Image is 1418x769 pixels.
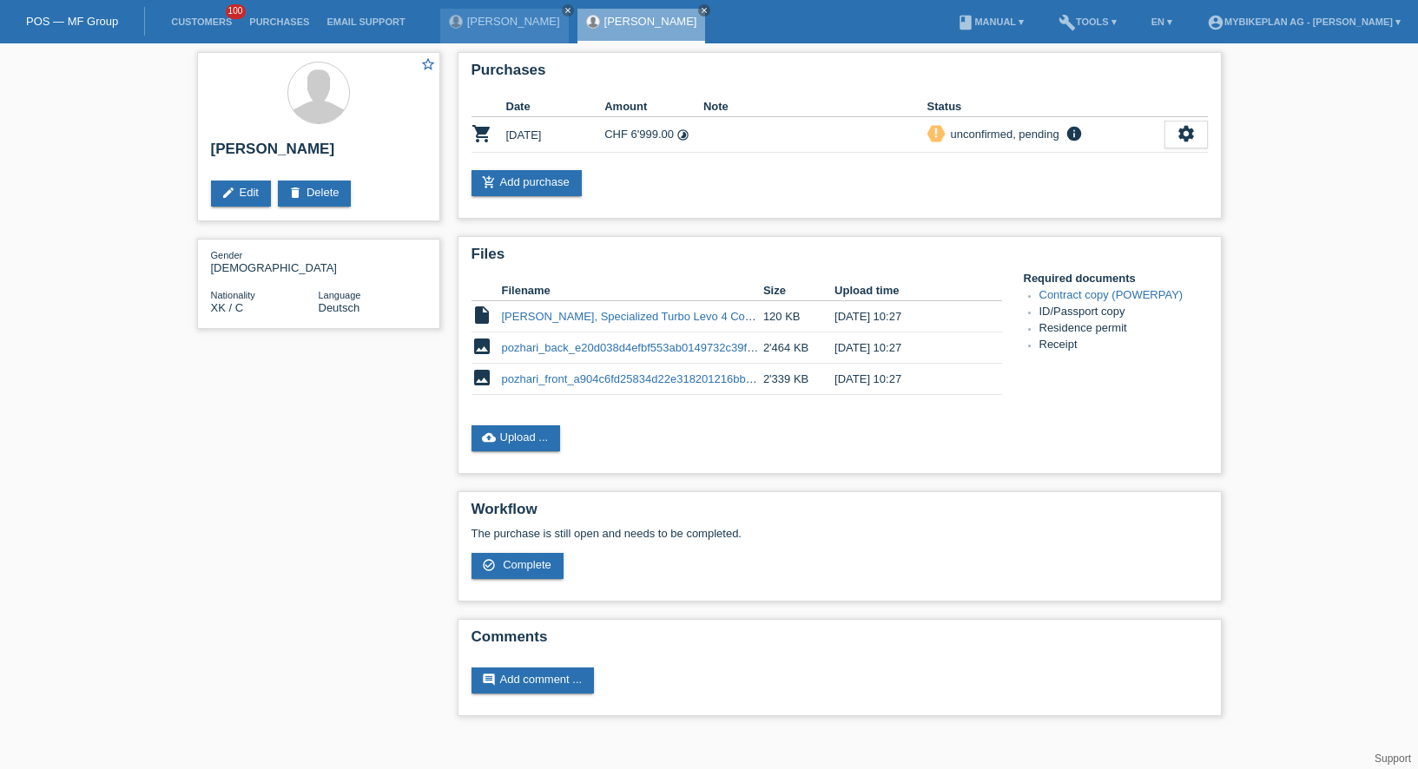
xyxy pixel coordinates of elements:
a: Support [1375,753,1411,765]
span: Kosovo (Republic of) / C / 10.11.2003 [211,301,244,314]
h2: [PERSON_NAME] [211,141,426,167]
a: deleteDelete [278,181,352,207]
th: Upload time [834,280,977,301]
a: POS — MF Group [26,15,118,28]
i: cloud_upload [482,431,496,444]
td: 120 KB [763,301,834,332]
i: close [564,6,572,15]
a: pozhari_front_a904c6fd25834d22e318201216bb9013.jpeg [502,372,795,385]
a: [PERSON_NAME], Specialized Turbo Levo 4 Comp Alloy.pdf [502,310,806,323]
span: Complete [503,558,551,571]
i: priority_high [930,127,942,139]
a: cloud_uploadUpload ... [472,425,561,451]
a: editEdit [211,181,271,207]
i: comment [482,673,496,687]
div: [DEMOGRAPHIC_DATA] [211,248,319,274]
a: account_circleMybikeplan AG - [PERSON_NAME] ▾ [1198,16,1409,27]
td: 2'339 KB [763,364,834,395]
i: account_circle [1207,14,1224,31]
i: check_circle_outline [482,558,496,572]
a: [PERSON_NAME] [467,15,560,28]
i: add_shopping_cart [482,175,496,189]
a: Email Support [318,16,413,27]
i: image [472,336,492,357]
h2: Purchases [472,62,1208,88]
a: [PERSON_NAME] [604,15,697,28]
td: [DATE] 10:27 [834,364,977,395]
i: close [700,6,709,15]
i: book [957,14,974,31]
th: Date [506,96,605,117]
i: settings [1177,124,1196,143]
h2: Workflow [472,501,1208,527]
a: Purchases [241,16,318,27]
span: Nationality [211,290,255,300]
a: pozhari_back_e20d038d4efbf553ab0149732c39f3fe.jpeg [502,341,788,354]
i: Instalments (36 instalments) [676,128,689,141]
li: ID/Passport copy [1039,305,1208,321]
a: buildTools ▾ [1050,16,1125,27]
i: star_border [420,56,436,72]
i: delete [288,186,302,200]
a: EN ▾ [1143,16,1181,27]
td: [DATE] [506,117,605,153]
li: Receipt [1039,338,1208,354]
th: Filename [502,280,763,301]
span: Deutsch [319,301,360,314]
a: add_shopping_cartAdd purchase [472,170,582,196]
a: Customers [162,16,241,27]
td: 2'464 KB [763,332,834,364]
i: POSP00028631 [472,123,492,144]
a: Contract copy (POWERPAY) [1039,288,1184,301]
span: Gender [211,250,243,260]
th: Size [763,280,834,301]
i: image [472,367,492,388]
a: star_border [420,56,436,75]
h2: Files [472,246,1208,272]
div: unconfirmed, pending [946,125,1059,143]
i: edit [221,186,235,200]
h4: Required documents [1024,272,1208,285]
i: build [1059,14,1076,31]
a: check_circle_outline Complete [472,553,564,579]
td: [DATE] 10:27 [834,301,977,332]
i: info [1064,125,1085,142]
td: CHF 6'999.00 [604,117,703,153]
th: Status [927,96,1164,117]
i: insert_drive_file [472,305,492,325]
li: Residence permit [1039,321,1208,338]
a: close [562,4,574,16]
th: Note [703,96,927,117]
a: bookManual ▾ [948,16,1032,27]
a: commentAdd comment ... [472,667,595,693]
p: The purchase is still open and needs to be completed. [472,527,1208,540]
span: 100 [226,4,247,19]
th: Amount [604,96,703,117]
span: Language [319,290,361,300]
td: [DATE] 10:27 [834,332,977,364]
a: close [698,4,710,16]
h2: Comments [472,628,1208,654]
